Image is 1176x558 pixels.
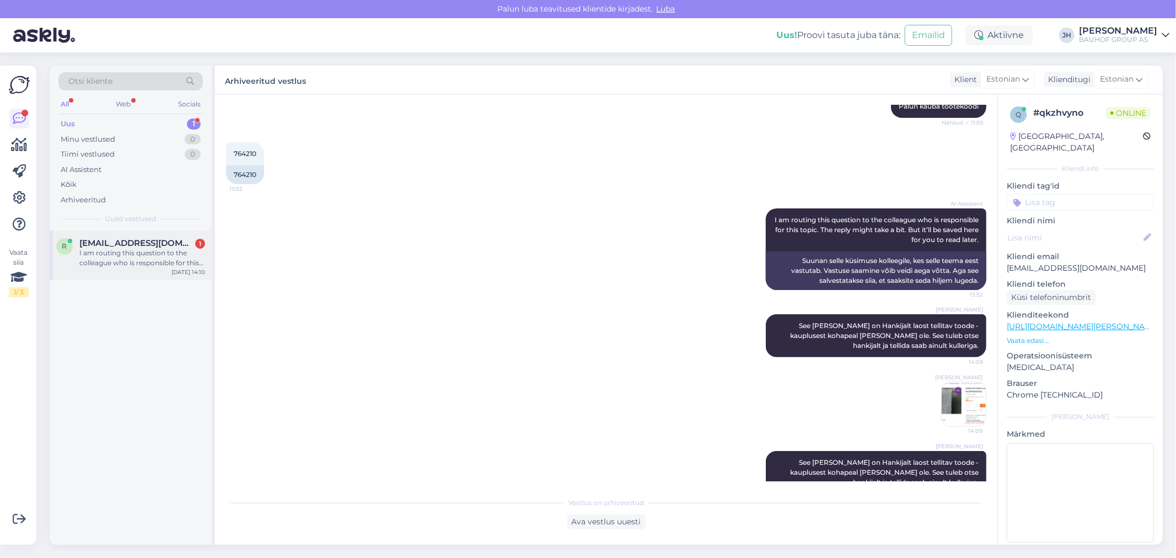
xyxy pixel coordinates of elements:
[9,74,30,95] img: Askly Logo
[187,119,201,130] div: 1
[1007,215,1154,227] p: Kliendi nimi
[105,214,157,224] span: Uued vestlused
[936,305,983,314] span: [PERSON_NAME]
[942,119,983,127] span: Nähtud ✓ 11:59
[61,149,115,160] div: Tiimi vestlused
[1079,26,1169,44] a: [PERSON_NAME]BAUHOF GROUP AS
[950,74,977,85] div: Klient
[790,321,980,350] span: See [PERSON_NAME] on Hankijalt laost tellitav toode - kauplusest kohapeal [PERSON_NAME] ole. See ...
[1044,74,1091,85] div: Klienditugi
[1007,362,1154,373] p: [MEDICAL_DATA]
[1007,262,1154,274] p: [EMAIL_ADDRESS][DOMAIN_NAME]
[942,291,983,299] span: 13:52
[234,149,256,158] span: 764210
[1010,131,1143,154] div: [GEOGRAPHIC_DATA], [GEOGRAPHIC_DATA]
[935,373,982,382] span: [PERSON_NAME]
[1079,26,1157,35] div: [PERSON_NAME]
[79,238,194,248] span: rauno.laane@gmail.com
[9,248,29,297] div: Vaata siia
[1007,309,1154,321] p: Klienditeekond
[1007,428,1154,440] p: Märkmed
[79,248,205,268] div: I am routing this question to the colleague who is responsible for this topic. The reply might ta...
[986,73,1020,85] span: Estonian
[61,179,77,190] div: Kõik
[1007,180,1154,192] p: Kliendi tag'id
[1007,350,1154,362] p: Operatsioonisüsteem
[1079,35,1157,44] div: BAUHOF GROUP AS
[568,498,644,508] span: Vestlus on arhiveeritud
[790,458,980,486] span: See [PERSON_NAME] on Hankijalt laost tellitav toode - kauplusest kohapeal [PERSON_NAME] ole. See ...
[775,216,980,244] span: I am routing this question to the colleague who is responsible for this topic. The reply might ta...
[905,25,952,46] button: Emailid
[1007,321,1159,331] a: [URL][DOMAIN_NAME][PERSON_NAME]
[1007,290,1096,305] div: Küsi telefoninumbrit
[1007,378,1154,389] p: Brauser
[1100,73,1134,85] span: Estonian
[653,4,679,14] span: Luba
[61,164,101,175] div: AI Assistent
[776,29,900,42] div: Proovi tasuta juba täna:
[185,149,201,160] div: 0
[1106,107,1151,119] span: Online
[68,76,112,87] span: Otsi kliente
[61,119,75,130] div: Uus
[225,72,306,87] label: Arhiveeritud vestlus
[942,358,983,366] span: 14:09
[942,382,986,426] img: Attachment
[1007,412,1154,422] div: [PERSON_NAME]
[1059,28,1075,43] div: JH
[936,442,983,450] span: [PERSON_NAME]
[1007,251,1154,262] p: Kliendi email
[1007,232,1141,244] input: Lisa nimi
[1007,389,1154,401] p: Chrome [TECHNICAL_ID]
[1007,164,1154,174] div: Kliendi info
[965,25,1033,45] div: Aktiivne
[942,200,983,208] span: AI Assistent
[114,97,133,111] div: Web
[1016,110,1021,119] span: q
[1007,194,1154,211] input: Lisa tag
[9,287,29,297] div: 1 / 3
[567,514,646,529] div: Ava vestlus uuesti
[61,195,106,206] div: Arhiveeritud
[766,251,986,290] div: Suunan selle küsimuse kolleegile, kes selle teema eest vastutab. Vastuse saamine võib veidi aega ...
[58,97,71,111] div: All
[195,239,205,249] div: 1
[185,134,201,145] div: 0
[226,165,264,184] div: 764210
[941,427,982,435] span: 14:09
[176,97,203,111] div: Socials
[62,242,67,250] span: r
[899,102,979,110] span: Palun kauba tootekoodi
[229,185,271,193] span: 13:52
[61,134,115,145] div: Minu vestlused
[1033,106,1106,120] div: # qkzhvyno
[1007,336,1154,346] p: Vaata edasi ...
[1007,278,1154,290] p: Kliendi telefon
[171,268,205,276] div: [DATE] 14:10
[776,30,797,40] b: Uus!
